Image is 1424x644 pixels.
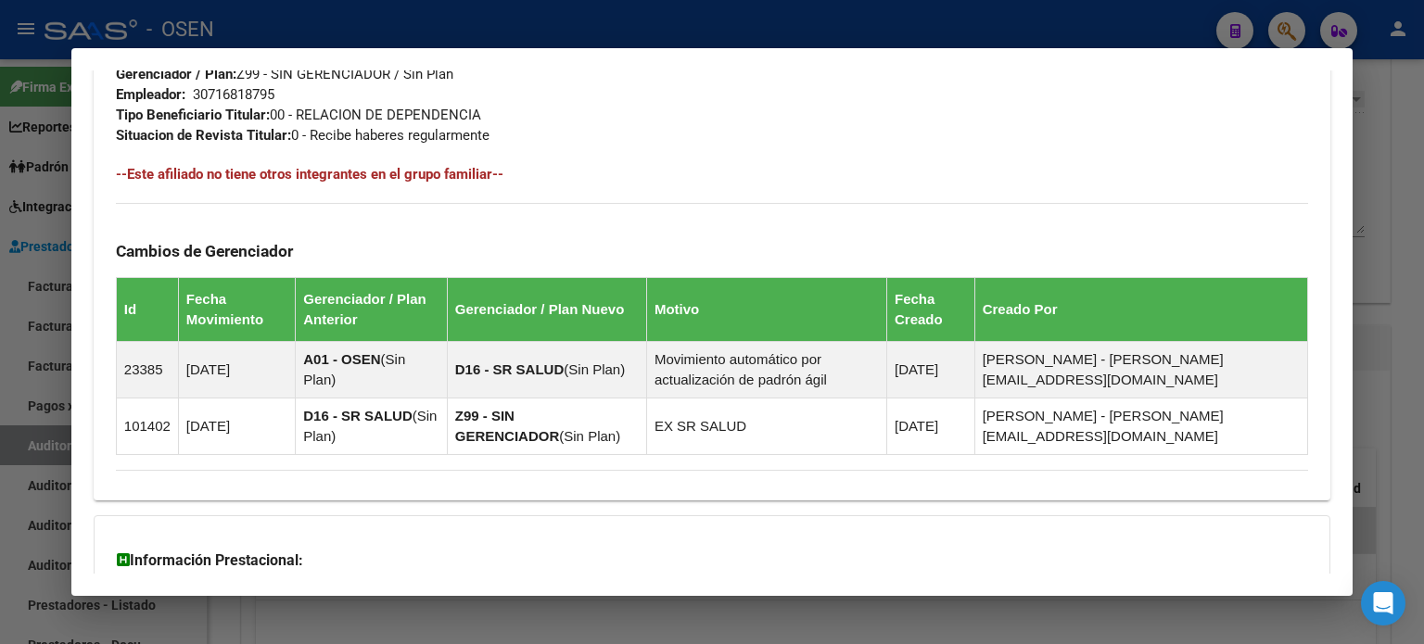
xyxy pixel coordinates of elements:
th: Gerenciador / Plan Nuevo [447,278,646,342]
td: ( ) [447,342,646,398]
td: [PERSON_NAME] - [PERSON_NAME][EMAIL_ADDRESS][DOMAIN_NAME] [974,342,1308,398]
td: [PERSON_NAME] - [PERSON_NAME][EMAIL_ADDRESS][DOMAIN_NAME] [974,398,1308,455]
div: 30716818795 [193,84,274,105]
h4: --Este afiliado no tiene otros integrantes en el grupo familiar-- [116,164,1308,184]
td: ( ) [296,342,448,398]
span: 0 - Recibe haberes regularmente [116,127,489,144]
td: [DATE] [178,398,295,455]
td: [DATE] [886,398,974,455]
th: Motivo [646,278,886,342]
strong: A01 - OSEN [303,351,380,367]
th: Fecha Creado [886,278,974,342]
strong: D16 - SR SALUD [303,408,413,423]
th: Id [116,278,178,342]
h3: Información Prestacional: [117,549,1307,572]
td: [DATE] [886,342,974,398]
td: ( ) [447,398,646,455]
div: Open Intercom Messenger [1361,581,1405,625]
td: [DATE] [178,342,295,398]
h3: Cambios de Gerenciador [116,241,1308,261]
strong: Z99 - SIN GERENCIADOR [455,408,560,444]
span: Z99 - SIN GERENCIADOR / Sin Plan [116,66,453,82]
strong: D16 - SR SALUD [455,361,565,377]
strong: Situacion de Revista Titular: [116,127,291,144]
td: EX SR SALUD [646,398,886,455]
th: Gerenciador / Plan Anterior [296,278,448,342]
strong: Tipo Beneficiario Titular: [116,107,270,123]
td: 23385 [116,342,178,398]
span: 00 - RELACION DE DEPENDENCIA [116,107,481,123]
td: 101402 [116,398,178,455]
th: Fecha Movimiento [178,278,295,342]
td: Movimiento automático por actualización de padrón ágil [646,342,886,398]
strong: Empleador: [116,86,185,103]
span: Sin Plan [564,428,616,444]
strong: Gerenciador / Plan: [116,66,236,82]
th: Creado Por [974,278,1308,342]
td: ( ) [296,398,448,455]
span: Sin Plan [568,361,620,377]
